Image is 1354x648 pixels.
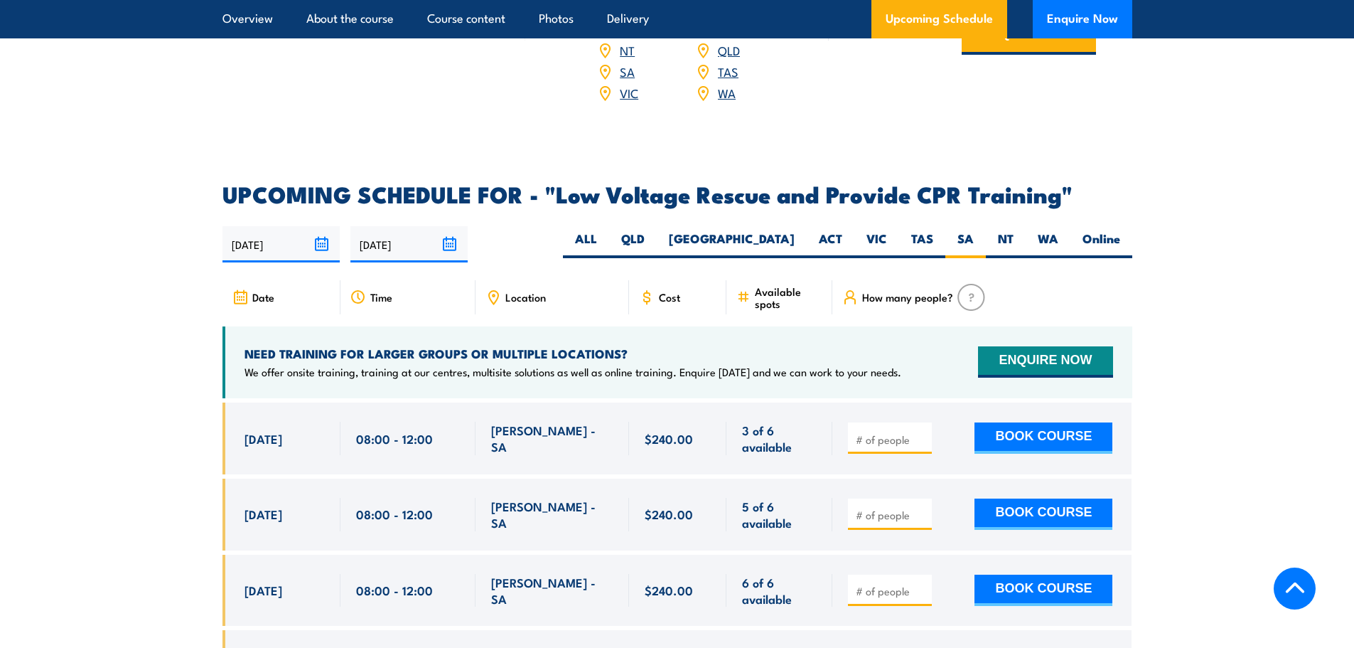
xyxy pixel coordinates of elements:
[718,84,736,101] a: WA
[350,226,468,262] input: To date
[854,230,899,258] label: VIC
[718,41,740,58] a: QLD
[491,422,613,455] span: [PERSON_NAME] - SA
[742,422,817,455] span: 3 of 6 available
[974,499,1112,530] button: BOOK COURSE
[862,291,953,303] span: How many people?
[245,582,282,598] span: [DATE]
[659,291,680,303] span: Cost
[563,230,609,258] label: ALL
[620,84,638,101] a: VIC
[899,230,945,258] label: TAS
[620,41,635,58] a: NT
[856,508,927,522] input: # of people
[1070,230,1132,258] label: Online
[356,582,433,598] span: 08:00 - 12:00
[657,230,807,258] label: [GEOGRAPHIC_DATA]
[505,291,546,303] span: Location
[491,498,613,531] span: [PERSON_NAME] - SA
[356,430,433,447] span: 08:00 - 12:00
[245,346,901,361] h4: NEED TRAINING FOR LARGER GROUPS OR MULTIPLE LOCATIONS?
[755,285,822,309] span: Available spots
[222,226,340,262] input: From date
[974,423,1112,454] button: BOOK COURSE
[856,584,927,598] input: # of people
[620,63,635,80] a: SA
[718,63,738,80] a: TAS
[356,506,433,522] span: 08:00 - 12:00
[645,430,693,447] span: $240.00
[742,574,817,607] span: 6 of 6 available
[645,582,693,598] span: $240.00
[856,432,927,447] input: # of people
[974,575,1112,606] button: BOOK COURSE
[945,230,986,258] label: SA
[645,506,693,522] span: $240.00
[491,574,613,607] span: [PERSON_NAME] - SA
[245,506,282,522] span: [DATE]
[742,498,817,531] span: 5 of 6 available
[978,346,1112,378] button: ENQUIRE NOW
[222,184,1132,203] h2: UPCOMING SCHEDULE FOR - "Low Voltage Rescue and Provide CPR Training"
[252,291,274,303] span: Date
[807,230,854,258] label: ACT
[245,365,901,379] p: We offer onsite training, training at our centres, multisite solutions as well as online training...
[986,230,1026,258] label: NT
[245,430,282,447] span: [DATE]
[370,291,392,303] span: Time
[609,230,657,258] label: QLD
[1026,230,1070,258] label: WA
